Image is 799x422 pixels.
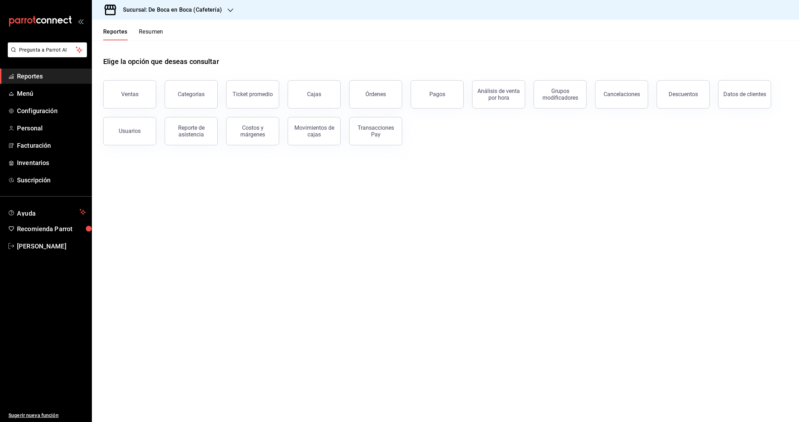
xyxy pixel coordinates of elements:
[477,88,521,101] div: Análisis de venta por hora
[165,117,218,145] button: Reporte de asistencia
[595,80,648,109] button: Cancelaciones
[288,80,341,109] a: Cajas
[8,412,86,419] span: Sugerir nueva función
[723,91,766,98] div: Datos de clientes
[472,80,525,109] button: Análisis de venta por hora
[17,241,86,251] span: [PERSON_NAME]
[165,80,218,109] button: Categorías
[17,71,86,81] span: Reportes
[604,91,640,98] div: Cancelaciones
[8,42,87,57] button: Pregunta a Parrot AI
[17,141,86,150] span: Facturación
[121,91,139,98] div: Ventas
[169,124,213,138] div: Reporte de asistencia
[17,158,86,168] span: Inventarios
[139,28,163,40] button: Resumen
[19,46,76,54] span: Pregunta a Parrot AI
[349,117,402,145] button: Transacciones Pay
[226,80,279,109] button: Ticket promedio
[103,80,156,109] button: Ventas
[429,91,445,98] div: Pagos
[17,224,86,234] span: Recomienda Parrot
[226,117,279,145] button: Costos y márgenes
[17,208,77,216] span: Ayuda
[411,80,464,109] button: Pagos
[103,117,156,145] button: Usuarios
[178,91,205,98] div: Categorías
[17,106,86,116] span: Configuración
[534,80,587,109] button: Grupos modificadores
[103,28,128,40] button: Reportes
[17,175,86,185] span: Suscripción
[657,80,710,109] button: Descuentos
[103,56,219,67] h1: Elige la opción que deseas consultar
[288,117,341,145] button: Movimientos de cajas
[718,80,771,109] button: Datos de clientes
[117,6,222,14] h3: Sucursal: De Boca en Boca (Cafetería)
[292,124,336,138] div: Movimientos de cajas
[231,124,275,138] div: Costos y márgenes
[103,28,163,40] div: navigation tabs
[307,90,322,99] div: Cajas
[365,91,386,98] div: Órdenes
[17,89,86,98] span: Menú
[119,128,141,134] div: Usuarios
[538,88,582,101] div: Grupos modificadores
[78,18,83,24] button: open_drawer_menu
[5,51,87,59] a: Pregunta a Parrot AI
[233,91,273,98] div: Ticket promedio
[349,80,402,109] button: Órdenes
[17,123,86,133] span: Personal
[354,124,398,138] div: Transacciones Pay
[669,91,698,98] div: Descuentos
